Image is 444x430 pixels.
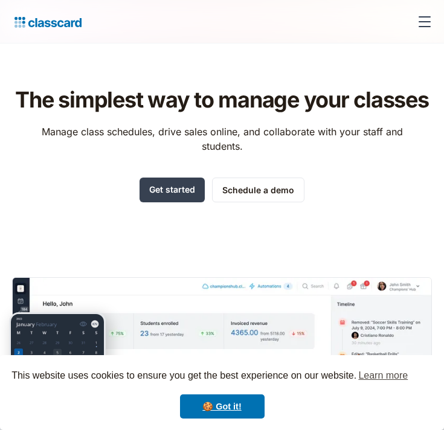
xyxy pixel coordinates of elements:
[180,394,265,419] a: dismiss cookie message
[10,13,82,30] a: home
[30,124,414,153] p: Manage class schedules, drive sales online, and collaborate with your staff and students.
[140,178,205,202] a: Get started
[11,367,433,385] span: This website uses cookies to ensure you get the best experience on our website.
[410,7,434,36] div: menu
[356,367,410,385] a: learn more about cookies
[15,87,428,112] h1: The simplest way to manage your classes
[212,178,304,202] a: Schedule a demo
